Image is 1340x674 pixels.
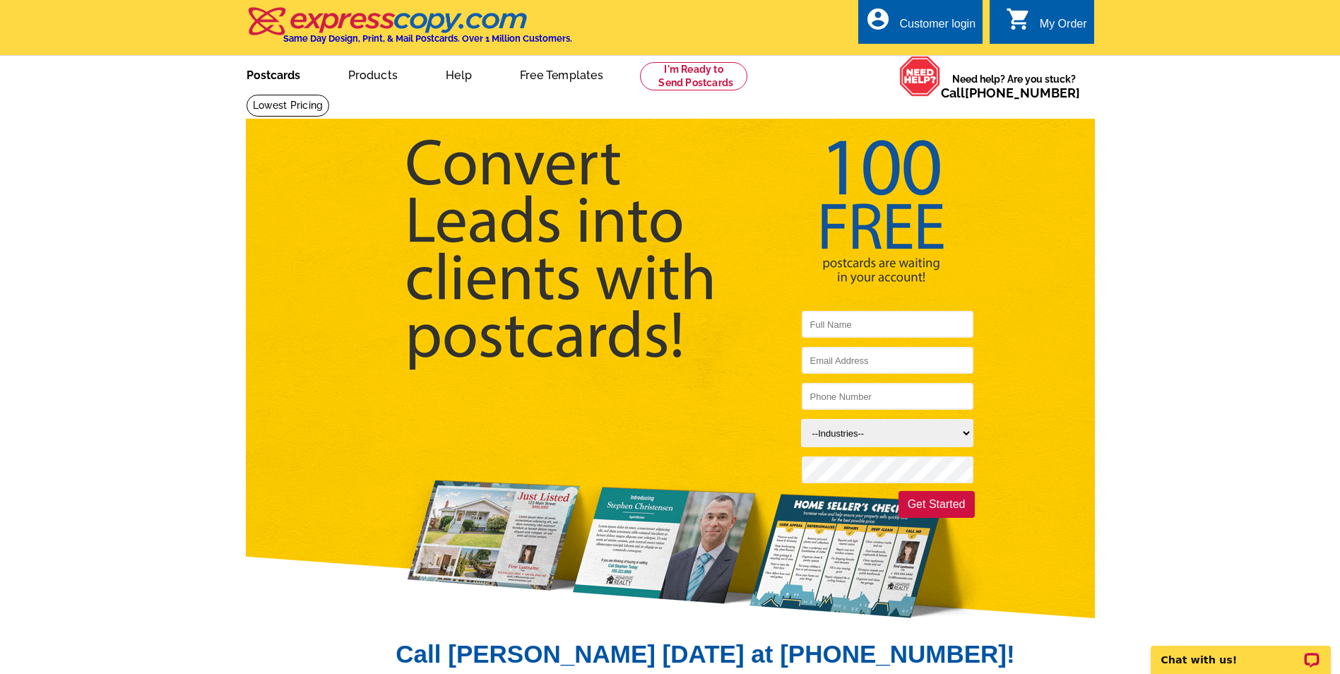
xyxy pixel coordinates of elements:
[865,16,976,33] a: account_circle Customer login
[396,639,1014,669] h2: Call [PERSON_NAME] [DATE] at [PHONE_NUMBER]!
[899,18,976,37] div: Customer login
[802,347,973,374] input: Email Address
[224,57,323,90] a: Postcards
[283,33,572,44] h4: Same Day Design, Print, & Mail Postcards. Over 1 Million Customers.
[423,57,494,90] a: Help
[802,383,973,410] input: Phone Number
[965,85,1080,100] a: [PHONE_NUMBER]
[497,57,626,90] a: Free Templates
[1142,629,1340,674] iframe: LiveChat chat widget
[941,85,1080,100] span: Call
[247,17,572,44] a: Same Day Design, Print, & Mail Postcards. Over 1 Million Customers.
[899,491,975,518] button: Get Started
[326,57,421,90] a: Products
[802,311,973,338] input: Full Name
[865,6,891,32] i: account_circle
[1006,16,1087,33] a: shopping_cart My Order
[941,72,1087,100] span: Need help? Are you stuck?
[1040,18,1087,37] div: My Order
[899,56,941,97] img: help
[1006,6,1031,32] i: shopping_cart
